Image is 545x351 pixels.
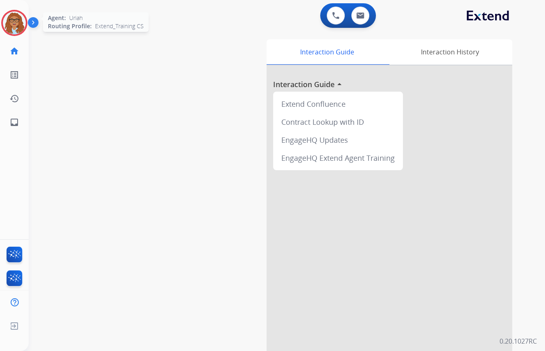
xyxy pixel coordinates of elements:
img: avatar [3,11,26,34]
div: Interaction Guide [267,39,387,65]
div: Contract Lookup with ID [276,113,400,131]
mat-icon: home [9,46,19,56]
div: EngageHQ Updates [276,131,400,149]
mat-icon: inbox [9,117,19,127]
mat-icon: list_alt [9,70,19,80]
span: Agent: [48,14,66,22]
span: Extend_Training CS [95,22,144,30]
p: 0.20.1027RC [500,336,537,346]
span: Uriah [69,14,83,22]
div: Extend Confluence [276,95,400,113]
mat-icon: history [9,94,19,103]
span: Routing Profile: [48,22,92,30]
div: Interaction History [387,39,512,65]
div: EngageHQ Extend Agent Training [276,149,400,167]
